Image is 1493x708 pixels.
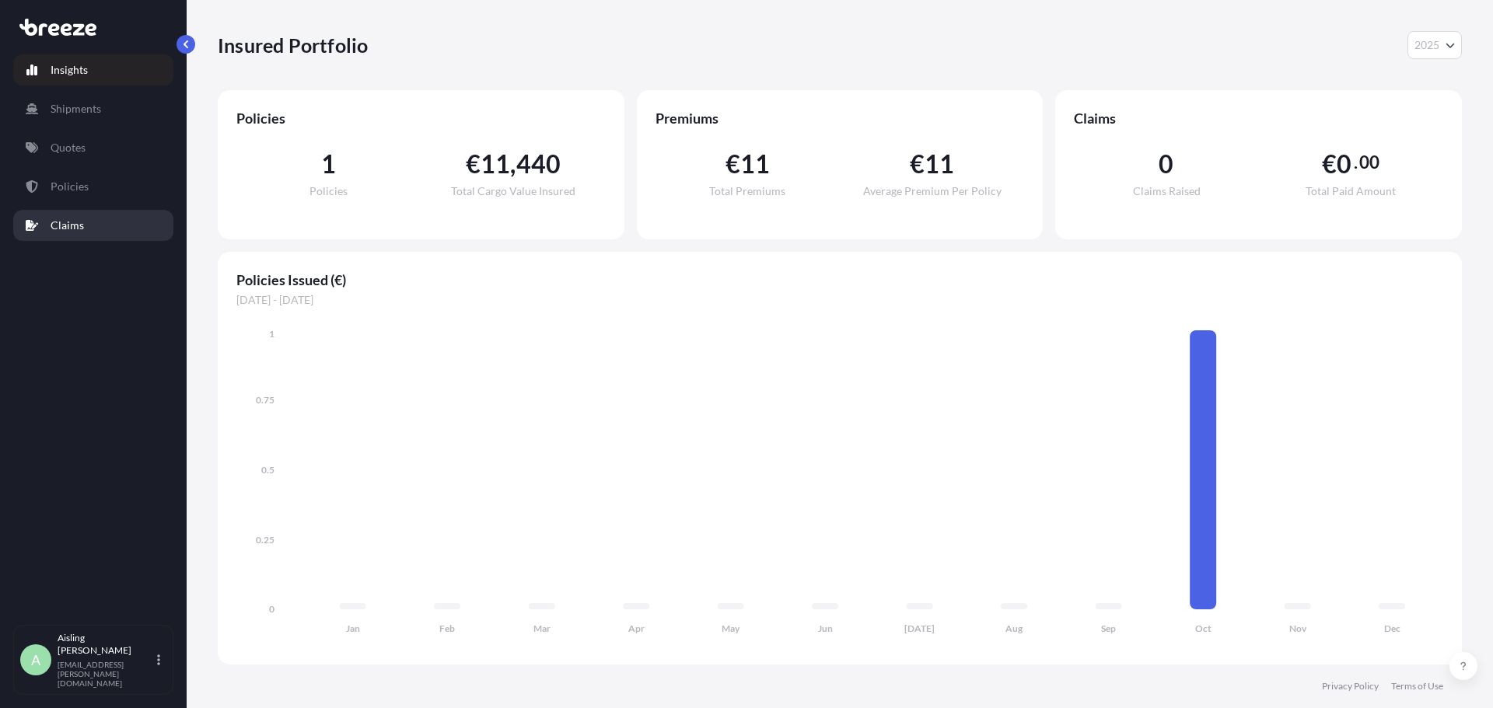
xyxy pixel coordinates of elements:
tspan: Aug [1005,623,1023,634]
tspan: 0.5 [261,464,274,476]
p: Insured Portfolio [218,33,368,58]
span: 11 [925,152,954,176]
span: € [466,152,481,176]
tspan: Jun [818,623,833,634]
a: Quotes [13,132,173,163]
span: Total Paid Amount [1306,186,1396,197]
a: Claims [13,210,173,241]
span: 0 [1159,152,1173,176]
span: Claims [1074,109,1443,127]
tspan: Jan [346,623,360,634]
span: , [510,152,516,176]
tspan: May [722,623,740,634]
tspan: 0.25 [256,534,274,546]
span: Total Cargo Value Insured [451,186,575,197]
tspan: [DATE] [904,623,935,634]
tspan: Dec [1384,623,1400,634]
p: Aisling [PERSON_NAME] [58,632,154,657]
span: A [31,652,40,668]
span: Claims Raised [1133,186,1201,197]
button: Year Selector [1407,31,1462,59]
p: Insights [51,62,88,78]
a: Terms of Use [1391,680,1443,692]
tspan: Oct [1195,623,1212,634]
span: 440 [516,152,561,176]
span: 11 [481,152,510,176]
span: 11 [740,152,770,176]
p: Shipments [51,101,101,117]
tspan: Mar [533,623,551,634]
tspan: 1 [269,328,274,340]
span: 2025 [1414,37,1439,53]
a: Policies [13,171,173,202]
span: 1 [321,152,336,176]
span: Policies [236,109,606,127]
span: Policies Issued (€) [236,270,1443,289]
p: [EMAIL_ADDRESS][PERSON_NAME][DOMAIN_NAME] [58,660,154,688]
span: Average Premium Per Policy [863,186,1002,197]
tspan: 0.75 [256,394,274,406]
span: 0 [1337,152,1351,176]
span: Total Premiums [709,186,785,197]
p: Quotes [51,140,86,155]
tspan: Feb [439,623,455,634]
tspan: Nov [1289,623,1307,634]
tspan: Sep [1101,623,1116,634]
a: Shipments [13,93,173,124]
span: . [1354,156,1358,169]
tspan: Apr [628,623,645,634]
span: Policies [309,186,348,197]
tspan: 0 [269,603,274,615]
p: Claims [51,218,84,233]
span: Premiums [656,109,1025,127]
span: [DATE] - [DATE] [236,292,1443,308]
span: € [1322,152,1337,176]
p: Policies [51,179,89,194]
span: € [726,152,740,176]
span: € [910,152,925,176]
a: Privacy Policy [1322,680,1379,692]
a: Insights [13,54,173,85]
span: 00 [1359,156,1379,169]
